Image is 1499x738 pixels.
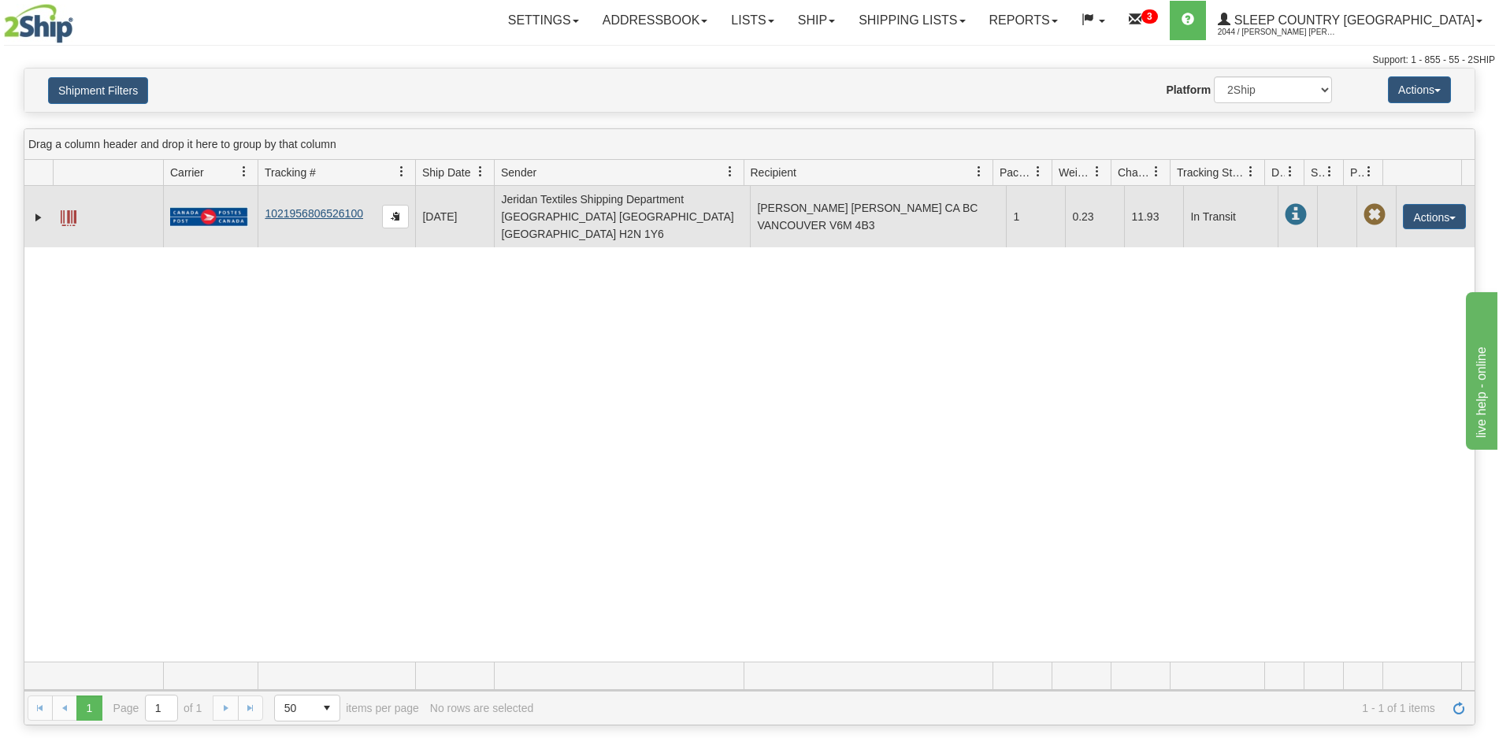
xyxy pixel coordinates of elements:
a: 1021956806526100 [265,207,363,220]
a: Recipient filter column settings [966,158,993,185]
span: Weight [1059,165,1092,180]
span: 50 [284,700,305,716]
span: Recipient [751,165,796,180]
span: Packages [1000,165,1033,180]
span: select [314,695,340,721]
span: Sleep Country [GEOGRAPHIC_DATA] [1230,13,1475,27]
span: 1 - 1 of 1 items [544,702,1435,714]
div: Support: 1 - 855 - 55 - 2SHIP [4,54,1495,67]
span: In Transit [1285,204,1307,226]
a: Weight filter column settings [1084,158,1111,185]
button: Shipment Filters [48,77,148,104]
span: Page of 1 [113,695,202,721]
a: Reports [978,1,1070,40]
a: Pickup Status filter column settings [1356,158,1382,185]
span: Delivery Status [1271,165,1285,180]
button: Actions [1388,76,1451,103]
span: Carrier [170,165,204,180]
a: Shipment Issues filter column settings [1316,158,1343,185]
td: 1 [1006,186,1065,247]
span: Page sizes drop down [274,695,340,721]
a: Refresh [1446,695,1471,721]
td: [PERSON_NAME] [PERSON_NAME] CA BC VANCOUVER V6M 4B3 [750,186,1006,247]
input: Page 1 [146,695,177,721]
td: In Transit [1183,186,1278,247]
span: Pickup Not Assigned [1364,204,1386,226]
a: Sender filter column settings [717,158,744,185]
span: Pickup Status [1350,165,1364,180]
a: Ship Date filter column settings [467,158,494,185]
a: Addressbook [591,1,720,40]
a: Tracking # filter column settings [388,158,415,185]
span: 2044 / [PERSON_NAME] [PERSON_NAME] [1218,24,1336,40]
a: Settings [496,1,591,40]
a: Tracking Status filter column settings [1237,158,1264,185]
td: 11.93 [1124,186,1183,247]
a: 3 [1117,1,1170,40]
a: Carrier filter column settings [231,158,258,185]
td: Jeridan Textiles Shipping Department [GEOGRAPHIC_DATA] [GEOGRAPHIC_DATA] [GEOGRAPHIC_DATA] H2N 1Y6 [494,186,750,247]
div: live help - online [12,9,146,28]
span: Shipment Issues [1311,165,1324,180]
span: Sender [501,165,536,180]
a: Label [61,203,76,228]
a: Delivery Status filter column settings [1277,158,1304,185]
div: No rows are selected [430,702,534,714]
a: Lists [719,1,785,40]
span: Charge [1118,165,1151,180]
td: 0.23 [1065,186,1124,247]
button: Actions [1403,204,1466,229]
div: grid grouping header [24,129,1475,160]
button: Copy to clipboard [382,205,409,228]
a: Sleep Country [GEOGRAPHIC_DATA] 2044 / [PERSON_NAME] [PERSON_NAME] [1206,1,1494,40]
span: Page 1 [76,695,102,721]
td: [DATE] [415,186,494,247]
span: Tracking # [265,165,316,180]
iframe: chat widget [1463,288,1497,449]
a: Expand [31,210,46,225]
img: logo2044.jpg [4,4,73,43]
span: Tracking Status [1177,165,1245,180]
a: Shipping lists [847,1,977,40]
label: Platform [1166,82,1211,98]
a: Packages filter column settings [1025,158,1052,185]
img: 20 - Canada Post [170,207,247,227]
span: Ship Date [422,165,470,180]
a: Ship [786,1,847,40]
a: Charge filter column settings [1143,158,1170,185]
span: items per page [274,695,419,721]
sup: 3 [1141,9,1158,24]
